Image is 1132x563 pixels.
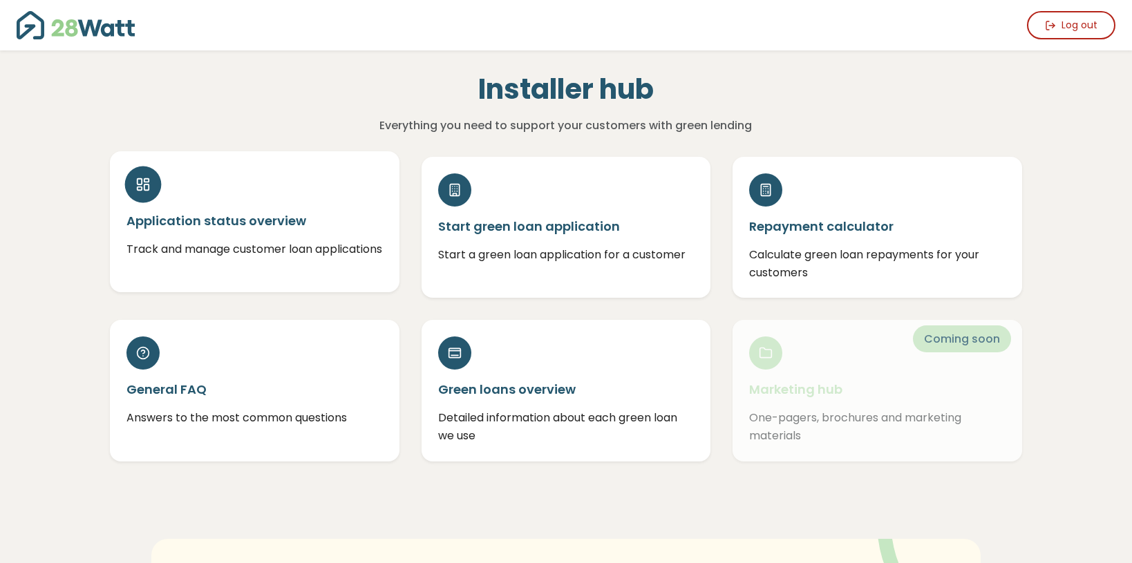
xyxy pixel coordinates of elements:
p: Calculate green loan repayments for your customers [749,246,1006,281]
h5: Marketing hub [749,381,1006,398]
p: One-pagers, brochures and marketing materials [749,409,1006,444]
p: Answers to the most common questions [126,409,383,427]
img: 28Watt [17,11,135,39]
h5: General FAQ [126,381,383,398]
p: Track and manage customer loan applications [126,240,383,258]
h1: Installer hub [265,73,866,106]
h5: Repayment calculator [749,218,1006,235]
button: Log out [1027,11,1115,39]
p: Start a green loan application for a customer [438,246,695,264]
h5: Green loans overview [438,381,695,398]
p: Detailed information about each green loan we use [438,409,695,444]
span: Coming soon [913,325,1011,352]
h5: Application status overview [126,212,383,229]
p: Everything you need to support your customers with green lending [265,117,866,135]
h5: Start green loan application [438,218,695,235]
